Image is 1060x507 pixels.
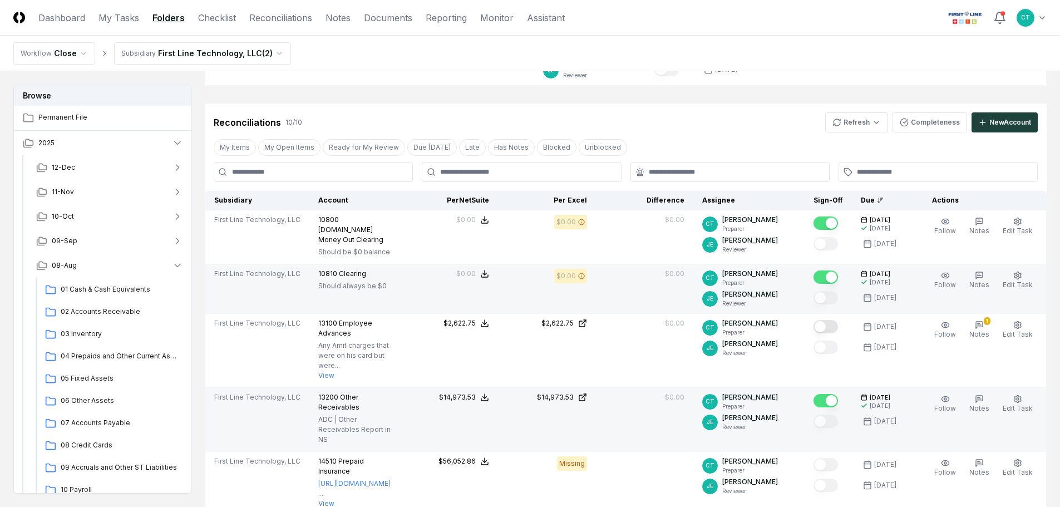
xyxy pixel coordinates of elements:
[722,215,778,225] p: [PERSON_NAME]
[456,269,476,279] div: $0.00
[214,139,256,156] button: My Items
[722,339,778,349] p: [PERSON_NAME]
[969,227,989,235] span: Notes
[214,116,281,129] div: Reconciliations
[707,418,713,426] span: JE
[1021,13,1030,22] span: CT
[41,391,183,411] a: 06 Other Assets
[214,269,300,279] span: First Line Technology, LLC
[41,369,183,389] a: 05 Fixed Assets
[706,220,714,228] span: CT
[967,318,992,342] button: 1Notes
[706,461,714,470] span: CT
[443,318,476,328] div: $2,622.75
[507,318,587,328] a: $2,622.75
[967,215,992,238] button: Notes
[969,404,989,412] span: Notes
[722,328,778,337] p: Preparer
[459,139,486,156] button: Late
[556,271,576,281] div: $0.00
[488,139,535,156] button: Has Notes
[969,468,989,476] span: Notes
[722,423,778,431] p: Reviewer
[870,216,890,224] span: [DATE]
[707,482,713,490] span: JE
[61,396,179,406] span: 06 Other Assets
[318,371,334,381] button: View
[52,236,77,246] span: 09-Sep
[874,416,896,426] div: [DATE]
[722,456,778,466] p: [PERSON_NAME]
[438,456,476,466] div: $56,052.86
[706,274,714,282] span: CT
[318,319,337,327] span: 13100
[480,11,514,24] a: Monitor
[541,318,574,328] div: $2,622.75
[722,235,778,245] p: [PERSON_NAME]
[932,392,958,416] button: Follow
[722,487,778,495] p: Reviewer
[967,456,992,480] button: Notes
[1000,269,1035,292] button: Edit Task
[426,11,467,24] a: Reporting
[934,227,956,235] span: Follow
[707,344,713,352] span: JE
[318,225,383,244] span: [DOMAIN_NAME] Money Out Clearing
[722,349,778,357] p: Reviewer
[61,329,179,339] span: 03 Inventory
[967,269,992,292] button: Notes
[61,284,179,294] span: 01 Cash & Cash Equivalents
[1015,8,1036,28] button: CT
[152,11,185,24] a: Folders
[722,402,778,411] p: Preparer
[1000,392,1035,416] button: Edit Task
[870,270,890,278] span: [DATE]
[870,224,890,233] div: [DATE]
[665,215,684,225] div: $0.00
[1003,468,1033,476] span: Edit Task
[805,191,852,210] th: Sign-Off
[323,139,405,156] button: Ready for My Review
[527,11,565,24] a: Assistant
[1003,404,1033,412] span: Edit Task
[874,480,896,490] div: [DATE]
[439,392,489,402] button: $14,973.53
[825,112,888,132] button: Refresh
[932,269,958,292] button: Follow
[456,215,476,225] div: $0.00
[318,457,364,475] span: Prepaid Insurance
[41,347,183,367] a: 04 Prepaids and Other Current Assets
[38,138,55,148] span: 2025
[456,269,489,279] button: $0.00
[52,211,74,221] span: 10-Oct
[318,281,387,291] p: Should always be $0
[41,280,183,300] a: 01 Cash & Cash Equivalents
[14,131,192,155] button: 2025
[722,477,778,487] p: [PERSON_NAME]
[318,457,337,465] span: 14510
[923,195,1038,205] div: Actions
[400,191,498,210] th: Per NetSuite
[934,280,956,289] span: Follow
[52,163,75,173] span: 12-Dec
[318,215,339,224] span: 10800
[52,187,74,197] span: 11-Nov
[61,462,179,472] span: 09 Accruals and Other ST Liabilities
[198,11,236,24] a: Checklist
[870,278,890,287] div: [DATE]
[498,191,596,210] th: Per Excel
[1003,227,1033,235] span: Edit Task
[706,323,714,332] span: CT
[27,180,192,204] button: 11-Nov
[41,324,183,344] a: 03 Inventory
[596,191,693,210] th: Difference
[214,215,300,225] span: First Line Technology, LLC
[318,269,337,278] span: 10810
[932,318,958,342] button: Follow
[874,293,896,303] div: [DATE]
[1000,456,1035,480] button: Edit Task
[706,397,714,406] span: CT
[41,436,183,456] a: 08 Credit Cards
[61,373,179,383] span: 05 Fixed Assets
[507,392,587,402] a: $14,973.53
